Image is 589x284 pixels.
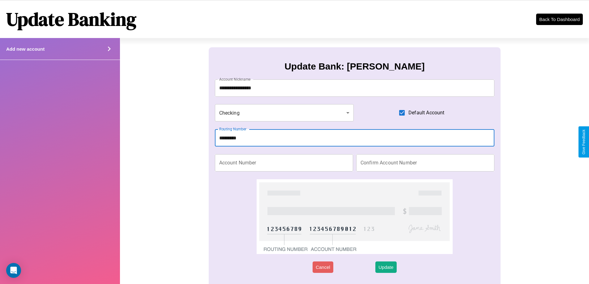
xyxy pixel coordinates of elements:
button: Back To Dashboard [536,14,583,25]
h1: Update Banking [6,6,136,32]
div: Checking [215,104,354,121]
label: Routing Number [219,126,246,132]
div: Open Intercom Messenger [6,263,21,278]
h4: Add new account [6,46,45,52]
h3: Update Bank: [PERSON_NAME] [284,61,425,72]
img: check [257,179,452,254]
button: Update [375,261,396,273]
span: Default Account [408,109,444,117]
div: Give Feedback [582,129,586,155]
label: Account Nickname [219,77,251,82]
button: Cancel [313,261,333,273]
